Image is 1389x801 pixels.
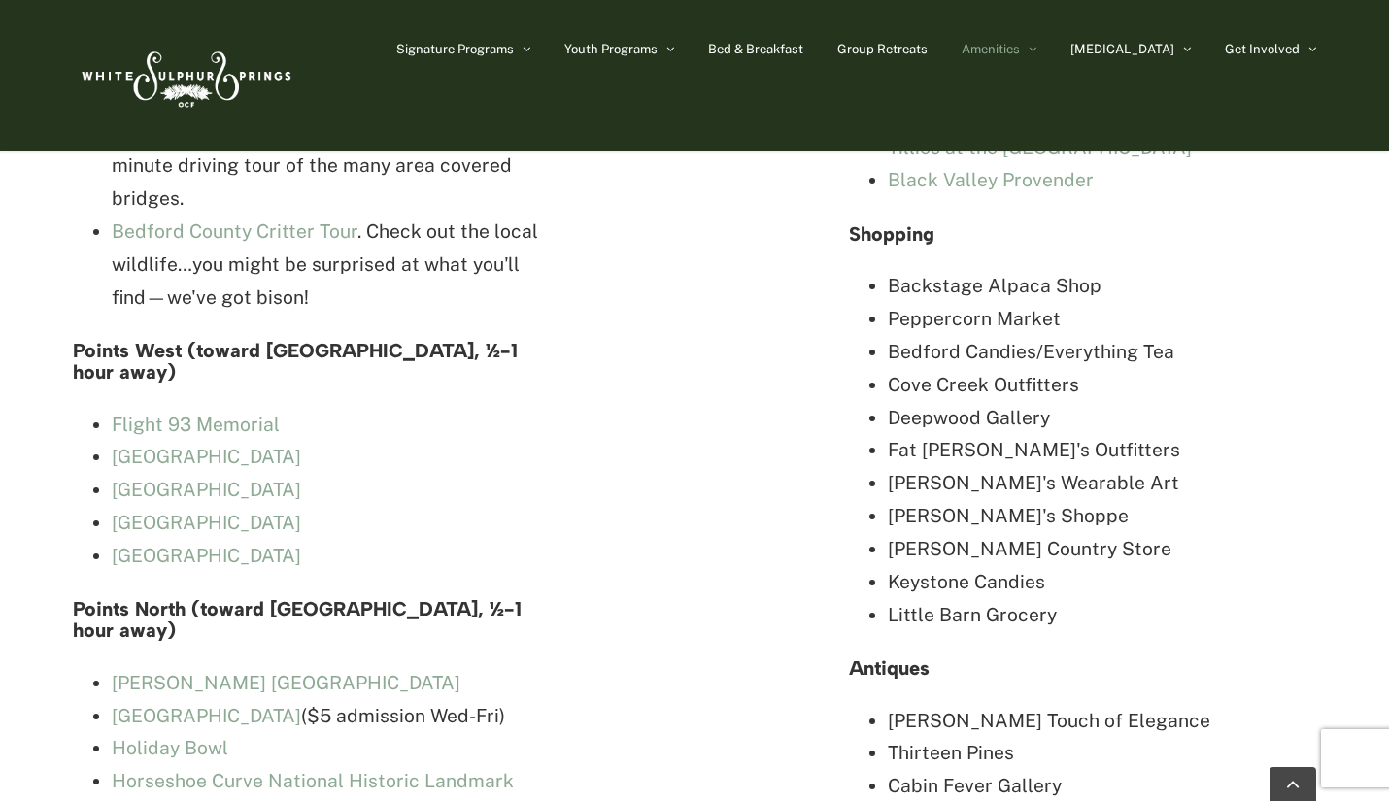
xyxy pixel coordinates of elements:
[849,657,1316,679] h4: Antiques
[962,43,1020,55] span: Amenities
[888,566,1316,599] li: Keystone Candies
[888,500,1316,533] li: [PERSON_NAME]'s Shoppe
[1225,43,1300,55] span: Get Involved
[888,434,1316,467] li: Fat [PERSON_NAME]'s Outfitters
[888,402,1316,435] li: Deepwood Gallery
[112,672,460,693] a: [PERSON_NAME] [GEOGRAPHIC_DATA]
[112,479,301,500] a: [GEOGRAPHIC_DATA]
[112,545,301,566] a: [GEOGRAPHIC_DATA]
[73,340,540,383] h4: Points West (toward [GEOGRAPHIC_DATA], ½-1 hour away)
[888,533,1316,566] li: [PERSON_NAME] Country Store
[708,43,803,55] span: Bed & Breakfast
[112,770,514,791] a: Horseshoe Curve National Historic Landmark
[112,700,540,733] li: ($5 admission Wed-Fri)
[112,446,301,467] a: [GEOGRAPHIC_DATA]
[888,303,1316,336] li: Peppercorn Market
[112,216,540,314] li: . Check out the local wildlife…you might be surprised at what you'll find—we've got bison!
[73,598,540,641] h4: Points North (toward [GEOGRAPHIC_DATA], ½-1 hour away)
[888,599,1316,632] li: Little Barn Grocery
[888,270,1316,303] li: Backstage Alpaca Shop
[888,705,1316,738] li: [PERSON_NAME] Touch of Elegance
[112,705,301,726] a: [GEOGRAPHIC_DATA]
[888,336,1316,369] li: Bedford Candies/Everything Tea
[112,737,228,758] a: Holiday Bowl
[1070,43,1174,55] span: [MEDICAL_DATA]
[112,512,301,533] a: [GEOGRAPHIC_DATA]
[73,30,296,121] img: White Sulphur Springs Logo
[396,43,514,55] span: Signature Programs
[112,414,280,435] a: Flight 93 Memorial
[888,737,1316,770] li: Thirteen Pines
[888,169,1094,190] a: Black Valley Provender
[112,220,357,242] a: Bedford County Critter Tour
[888,369,1316,402] li: Cove Creek Outfitters
[112,117,540,215] li: . A 90-minute driving tour of the many area covered bridges.
[564,43,658,55] span: Youth Programs
[888,467,1316,500] li: [PERSON_NAME]'s Wearable Art
[837,43,928,55] span: Group Retreats
[888,137,1192,158] a: Tillies at the [GEOGRAPHIC_DATA]
[849,223,1316,245] h4: Shopping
